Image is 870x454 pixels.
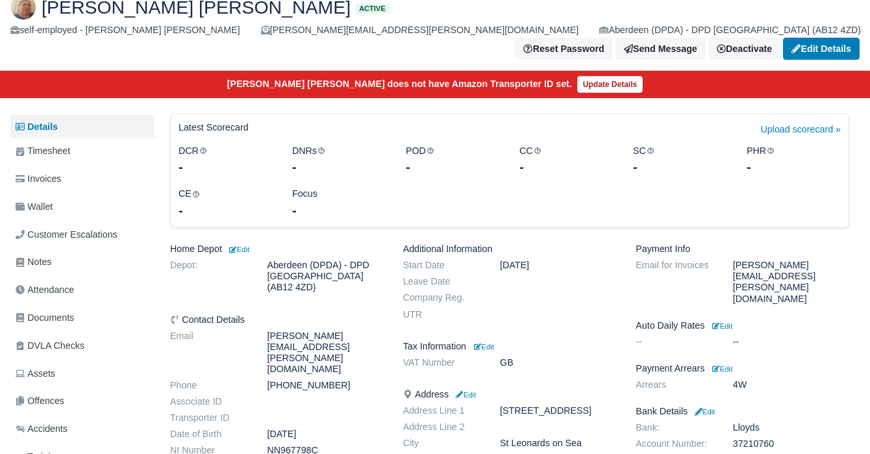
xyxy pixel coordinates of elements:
span: DVLA Checks [16,338,84,353]
dd: [PHONE_NUMBER] [257,380,393,391]
dd: [PERSON_NAME][EMAIL_ADDRESS][PERSON_NAME][DOMAIN_NAME] [257,331,393,375]
div: - [406,158,500,176]
a: Update Details [577,76,643,93]
div: DNRs [282,144,396,177]
h6: Contact Details [170,314,384,325]
dt: City [393,438,490,449]
a: Send Message [615,38,706,60]
a: Wallet [10,194,155,220]
dt: Email for Invoices [626,260,723,304]
div: Focus [282,186,396,220]
dt: Account Number: [626,438,723,449]
a: Attendance [10,277,155,303]
a: Customer Escalations [10,222,155,247]
span: Customer Escalations [16,227,118,242]
div: SC [623,144,737,177]
dt: Company Reg. [393,292,490,303]
div: [PERSON_NAME][EMAIL_ADDRESS][PERSON_NAME][DOMAIN_NAME] [261,23,579,38]
a: DVLA Checks [10,333,155,359]
h6: Bank Details [636,406,849,417]
span: Wallet [16,199,53,214]
div: CE [169,186,282,220]
h6: Latest Scorecard [179,122,249,133]
a: Upload scorecard » [761,122,841,144]
h6: Home Depot [170,244,384,255]
dt: Leave Date [393,276,490,287]
a: Edit [471,341,494,351]
h6: Payment Arrears [636,363,849,374]
dt: Phone [160,380,257,391]
a: Invoices [10,166,155,192]
span: Timesheet [16,144,70,158]
dt: Email [160,331,257,375]
dd: GB [490,357,626,368]
a: Edit [227,244,249,254]
iframe: Chat Widget [637,304,870,454]
div: Aberdeen (DPDA) - DPD [GEOGRAPHIC_DATA] (AB12 4ZD) [599,23,861,38]
dd: Aberdeen (DPDA) - DPD [GEOGRAPHIC_DATA] (AB12 4ZD) [257,260,393,293]
dt: Date of Birth [160,429,257,440]
a: Documents [10,305,155,331]
dd: [STREET_ADDRESS] [490,405,626,416]
span: Accidents [16,422,68,436]
a: Notes [10,249,155,275]
dt: Address Line 1 [393,405,490,416]
a: Details [10,115,155,139]
span: Attendance [16,283,74,297]
a: Edit [454,389,476,399]
div: - [292,201,386,220]
a: Deactivate [708,38,780,60]
dt: Bank: [626,422,723,433]
h6: Payment Info [636,244,849,255]
span: Notes [16,255,51,270]
dt: VAT Number [393,357,490,368]
dd: St Leonards on Sea [490,438,626,449]
div: - [292,158,386,176]
dt: Associate ID [160,396,257,407]
div: self-employed - [PERSON_NAME] [PERSON_NAME] [10,23,240,38]
dd: [DATE] [490,260,626,271]
div: - [633,158,727,176]
div: DCR [169,144,282,177]
a: Accidents [10,416,155,442]
a: Edit Details [783,38,860,60]
h6: Tax Information [403,341,617,352]
small: Edit [227,246,249,253]
button: Reset Password [515,38,612,60]
div: - [179,158,273,176]
a: Assets [10,361,155,386]
span: Documents [16,310,74,325]
div: POD [396,144,510,177]
dt: Arrears [626,379,723,390]
h6: Address [403,389,617,400]
div: - [747,158,841,176]
h6: Additional Information [403,244,617,255]
dt: -- [626,336,723,347]
span: Invoices [16,171,61,186]
dt: Depot: [160,260,257,293]
dd: [PERSON_NAME][EMAIL_ADDRESS][PERSON_NAME][DOMAIN_NAME] [723,260,859,304]
dt: Start Date [393,260,490,271]
div: PHR [737,144,851,177]
span: Assets [16,366,55,381]
small: Edit [454,391,476,399]
small: Edit [474,343,494,351]
dt: Address Line 2 [393,422,490,433]
dt: Transporter ID [160,412,257,423]
a: Offences [10,388,155,414]
div: - [179,201,273,220]
a: Timesheet [10,138,155,164]
span: Active [356,4,388,14]
h6: Auto Daily Rates [636,320,849,331]
span: Offences [16,394,64,409]
dd: [DATE] [257,429,393,440]
div: - [519,158,614,176]
dt: UTR [393,309,490,320]
div: CC [510,144,623,177]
